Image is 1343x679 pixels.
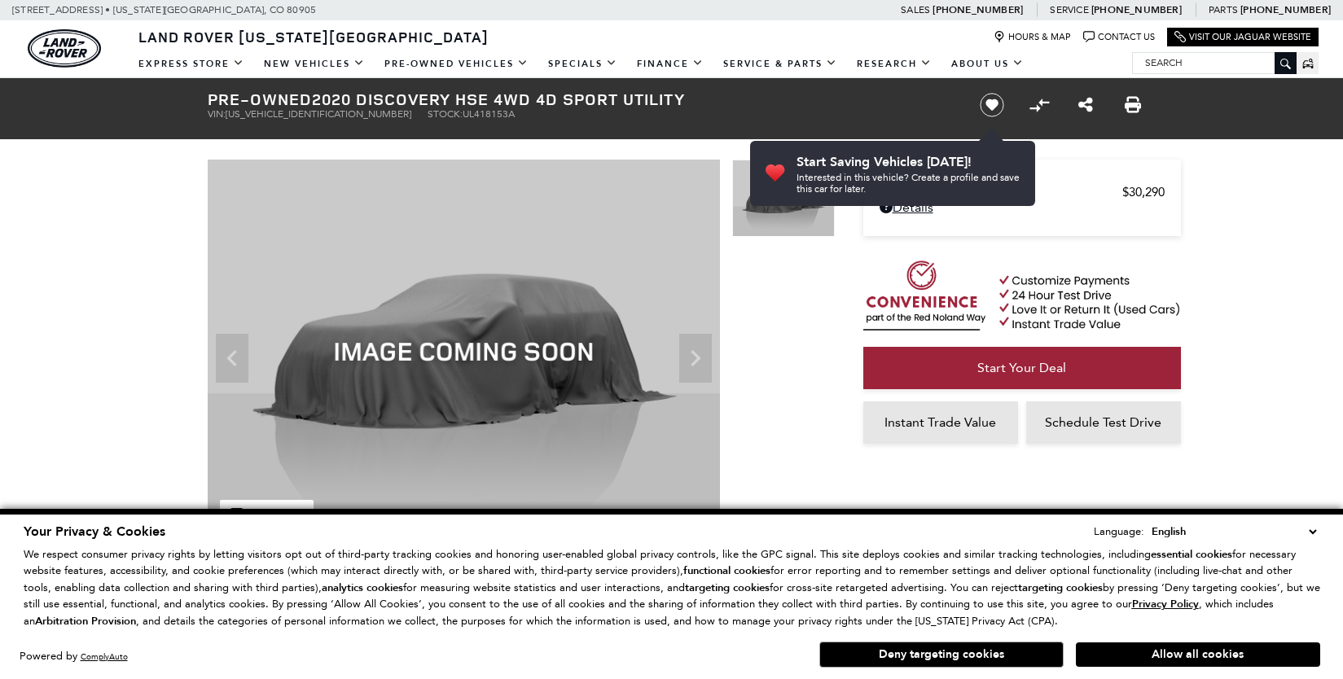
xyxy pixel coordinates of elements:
[1148,523,1320,541] select: Language Select
[1132,597,1199,611] u: Privacy Policy
[933,3,1023,16] a: [PHONE_NUMBER]
[901,4,930,15] span: Sales
[28,29,101,68] a: land-rover
[1132,598,1199,610] a: Privacy Policy
[428,108,463,120] span: Stock:
[847,50,941,78] a: Research
[880,185,1165,199] a: Retailer Selling Price $30,290
[1091,3,1182,16] a: [PHONE_NUMBER]
[977,360,1066,375] span: Start Your Deal
[1125,95,1141,115] a: Print this Pre-Owned 2020 Discovery HSE 4WD 4D Sport Utility
[208,90,953,108] h1: 2020 Discovery HSE 4WD 4D Sport Utility
[12,4,316,15] a: [STREET_ADDRESS] • [US_STATE][GEOGRAPHIC_DATA], CO 80905
[254,50,375,78] a: New Vehicles
[884,414,996,430] span: Instant Trade Value
[220,500,314,532] div: (1) Photos
[880,199,1165,215] a: Details
[683,563,770,578] strong: functional cookies
[208,88,312,110] strong: Pre-Owned
[863,347,1181,389] a: Start Your Deal
[685,580,770,595] strong: targeting cookies
[1083,31,1155,43] a: Contact Us
[28,29,101,68] img: Land Rover
[1122,185,1165,199] span: $30,290
[81,651,128,662] a: ComplyAuto
[880,185,1122,199] span: Retailer Selling Price
[627,50,713,78] a: Finance
[1151,547,1232,562] strong: essential cookies
[1045,414,1161,430] span: Schedule Test Drive
[24,546,1320,630] p: We respect consumer privacy rights by letting visitors opt out of third-party tracking cookies an...
[732,160,835,237] img: Used 2020 Santorini Black Metallic Land Rover HSE image 1
[226,108,411,120] span: [US_VEHICLE_IDENTIFICATION_NUMBER]
[1209,4,1238,15] span: Parts
[35,614,136,629] strong: Arbitration Provision
[20,651,128,662] div: Powered by
[1026,401,1181,444] a: Schedule Test Drive
[208,160,720,544] img: Used 2020 Santorini Black Metallic Land Rover HSE image 1
[1076,642,1320,667] button: Allow all cookies
[1174,31,1311,43] a: Visit Our Jaguar Website
[1094,526,1144,537] div: Language:
[208,108,226,120] span: VIN:
[1027,93,1051,117] button: Compare Vehicle
[819,642,1064,668] button: Deny targeting cookies
[138,27,489,46] span: Land Rover [US_STATE][GEOGRAPHIC_DATA]
[322,580,403,595] strong: analytics cookies
[713,50,847,78] a: Service & Parts
[974,92,1010,118] button: Save vehicle
[129,50,254,78] a: EXPRESS STORE
[538,50,627,78] a: Specials
[129,27,498,46] a: Land Rover [US_STATE][GEOGRAPHIC_DATA]
[375,50,538,78] a: Pre-Owned Vehicles
[129,50,1034,78] nav: Main Navigation
[1133,53,1296,72] input: Search
[863,401,1018,444] a: Instant Trade Value
[1050,4,1088,15] span: Service
[994,31,1071,43] a: Hours & Map
[941,50,1034,78] a: About Us
[1078,95,1093,115] a: Share this Pre-Owned 2020 Discovery HSE 4WD 4D Sport Utility
[1240,3,1331,16] a: [PHONE_NUMBER]
[463,108,515,120] span: UL418153A
[1018,580,1103,595] strong: targeting cookies
[24,523,165,541] span: Your Privacy & Cookies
